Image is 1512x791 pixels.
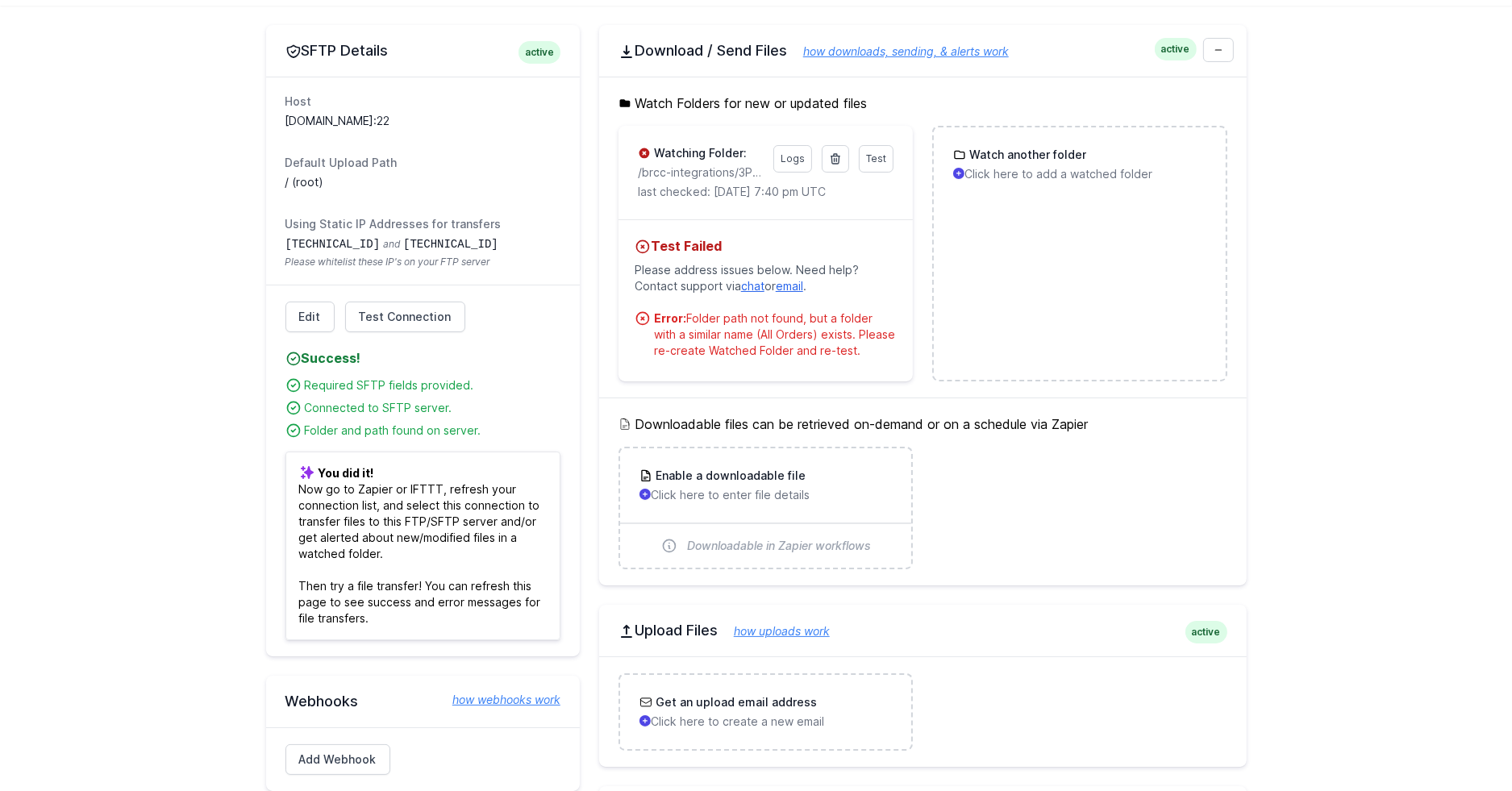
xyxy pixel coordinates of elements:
[285,692,560,711] h2: Webhooks
[787,44,1009,58] a: how downloads, sending, & alerts work
[403,238,498,251] code: [TECHNICAL_ID]
[619,621,1227,640] h2: Upload Files
[866,152,886,164] span: Test
[1155,38,1197,60] span: active
[319,466,374,480] b: You did it!
[285,744,390,775] a: Add Webhook
[359,309,452,325] span: Test Connection
[285,94,560,110] dt: Host
[285,302,335,332] a: Edit
[776,279,803,293] a: email
[285,452,560,640] p: Now go to Zapier or IFTTT, refresh your connection list, and select this connection to transfer f...
[652,468,806,484] h3: Enable a downloadable file
[305,423,560,439] div: Folder and path found on server.
[620,448,911,568] a: Enable a downloadable file Click here to enter file details Downloadable in Zapier workflows
[718,624,830,638] a: how uploads work
[859,145,893,173] a: Test
[619,41,1227,60] h2: Download / Send Files
[638,184,893,200] p: last checked: [DATE] 7:40 pm UTC
[519,41,560,64] span: active
[638,164,764,181] p: /brcc-integrations/3PL/RJW/PROD/TOBRCC/ALL ORDERS/
[619,414,1227,434] h5: Downloadable files can be retrieved on-demand or on a schedule via Zapier
[934,127,1225,202] a: Watch another folder Click here to add a watched folder
[1431,710,1493,772] iframe: Drift Widget Chat Controller
[966,147,1086,163] h3: Watch another folder
[639,487,892,503] p: Click here to enter file details
[620,675,911,749] a: Get an upload email address Click here to create a new email
[345,302,465,332] a: Test Connection
[285,113,560,129] dd: [DOMAIN_NAME]:22
[285,238,381,251] code: [TECHNICAL_ID]
[436,692,560,708] a: how webhooks work
[635,236,897,256] h4: Test Failed
[654,311,686,325] strong: Error:
[285,41,560,60] h2: SFTP Details
[652,694,817,710] h3: Get an upload email address
[773,145,812,173] a: Logs
[741,279,764,293] a: chat
[285,216,560,232] dt: Using Static IP Addresses for transfers
[285,174,560,190] dd: / (root)
[639,714,892,730] p: Click here to create a new email
[285,155,560,171] dt: Default Upload Path
[1185,621,1227,643] span: active
[285,348,560,368] h4: Success!
[635,256,897,301] p: Please address issues below. Need help? Contact support via or .
[383,238,400,250] span: and
[619,94,1227,113] h5: Watch Folders for new or updated files
[654,310,897,359] div: Folder path not found, but a folder with a similar name (All Orders) exists. Please re-create Wat...
[285,256,560,269] span: Please whitelist these IP's on your FTP server
[651,145,747,161] h3: Watching Folder:
[305,400,560,416] div: Connected to SFTP server.
[305,377,560,393] div: Required SFTP fields provided.
[953,166,1206,182] p: Click here to add a watched folder
[687,538,871,554] span: Downloadable in Zapier workflows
